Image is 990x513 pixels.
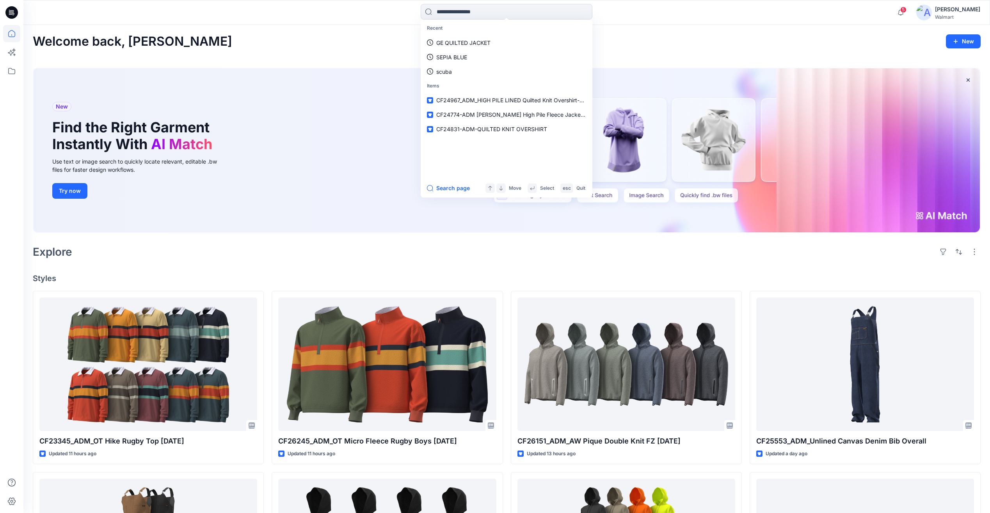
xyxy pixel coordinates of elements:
[422,122,591,136] a: CF24831-ADM-QUILTED KNIT OVERSHIRT
[436,53,467,61] p: SEPIA BLUE
[427,183,470,193] button: Search page
[756,436,974,447] p: CF25553_ADM_Unlined Canvas Denim Bib Overall
[756,297,974,431] a: CF25553_ADM_Unlined Canvas Denim Bib Overall
[49,450,96,458] p: Updated 11 hours ago
[39,436,257,447] p: CF23345_ADM_OT Hike Rugby Top [DATE]
[33,34,232,49] h2: Welcome back, [PERSON_NAME]
[422,64,591,79] a: scuba
[56,102,68,111] span: New
[766,450,807,458] p: Updated a day ago
[576,184,585,192] p: Quit
[422,50,591,64] a: SEPIA BLUE
[422,21,591,36] p: Recent
[517,436,735,447] p: CF26151_ADM_AW Pique Double Knit FZ [DATE]
[935,5,980,14] div: [PERSON_NAME]
[33,274,981,283] h4: Styles
[527,450,576,458] p: Updated 13 hours ago
[563,184,571,192] p: esc
[52,157,228,174] div: Use text or image search to quickly locate relevant, editable .bw files for faster design workflows.
[288,450,335,458] p: Updated 11 hours ago
[509,184,521,192] p: Move
[52,183,87,199] button: Try now
[436,39,491,47] p: GE QUILTED JACKET
[540,184,554,192] p: Select
[935,14,980,20] div: Walmart
[422,36,591,50] a: GE QUILTED JACKET
[916,5,932,20] img: avatar
[33,246,72,258] h2: Explore
[436,68,452,76] p: scuba
[436,111,611,118] span: CF24774-ADM [PERSON_NAME] High Pile Fleece Jacket OPTION 3
[278,297,496,431] a: CF26245_ADM_OT Micro Fleece Rugby Boys 25SEP25
[278,436,496,447] p: CF26245_ADM_OT Micro Fleece Rugby Boys [DATE]
[422,93,591,107] a: CF24967_ADM_HIGH PILE LINED Quilted Knit Overshirt-10-23-2024
[39,297,257,431] a: CF23345_ADM_OT Hike Rugby Top 29SEP25
[151,135,212,153] span: AI Match
[422,107,591,122] a: CF24774-ADM [PERSON_NAME] High Pile Fleece Jacket OPTION 3
[946,34,981,48] button: New
[900,7,906,13] span: 5
[517,297,735,431] a: CF26151_ADM_AW Pique Double Knit FZ 05OCT25
[52,119,216,153] h1: Find the Right Garment Instantly With
[422,79,591,93] p: Items
[436,97,611,103] span: CF24967_ADM_HIGH PILE LINED Quilted Knit Overshirt-10-23-2024
[436,126,547,132] span: CF24831-ADM-QUILTED KNIT OVERSHIRT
